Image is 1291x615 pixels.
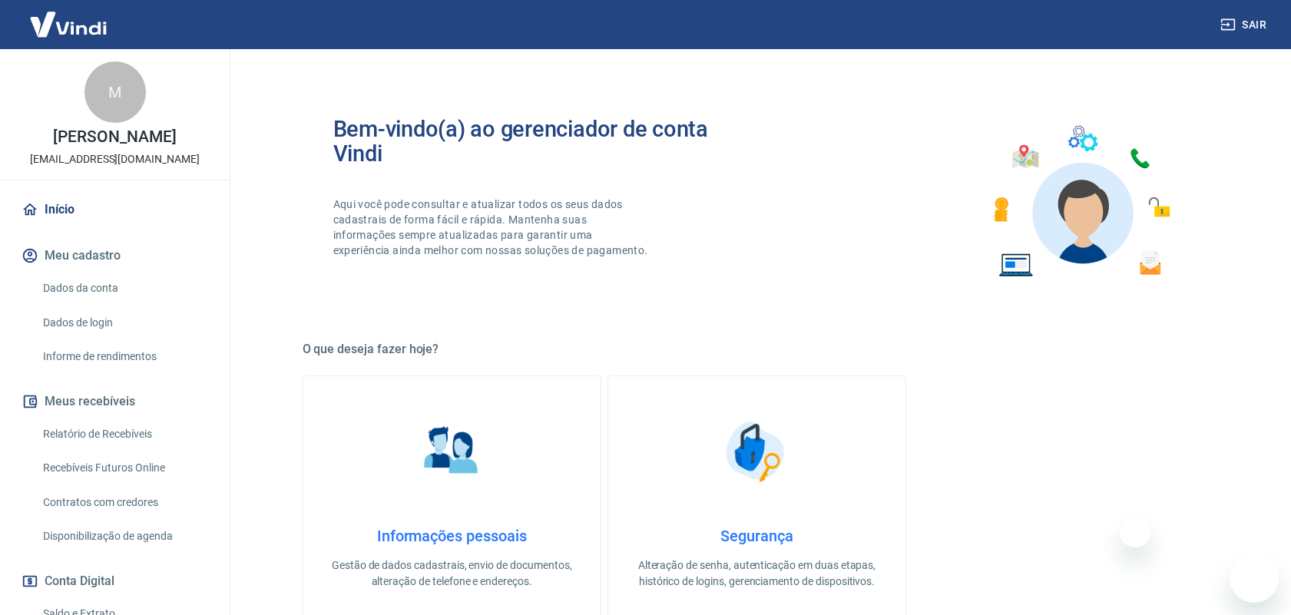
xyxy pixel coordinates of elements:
[37,307,211,339] a: Dados de login
[633,557,881,590] p: Alteração de senha, autenticação em duas etapas, histórico de logins, gerenciamento de dispositivos.
[328,527,576,545] h4: Informações pessoais
[333,117,757,166] h2: Bem-vindo(a) ao gerenciador de conta Vindi
[413,413,490,490] img: Informações pessoais
[37,418,211,450] a: Relatório de Recebíveis
[37,341,211,372] a: Informe de rendimentos
[37,452,211,484] a: Recebíveis Futuros Online
[18,193,211,226] a: Início
[37,487,211,518] a: Contratos com credores
[18,385,211,418] button: Meus recebíveis
[18,564,211,598] button: Conta Digital
[980,117,1181,286] img: Imagem de um avatar masculino com diversos icones exemplificando as funcionalidades do gerenciado...
[53,129,176,145] p: [PERSON_NAME]
[1120,517,1150,547] iframe: Fechar mensagem
[30,151,200,167] p: [EMAIL_ADDRESS][DOMAIN_NAME]
[1230,554,1279,603] iframe: Botão para abrir a janela de mensagens
[718,413,795,490] img: Segurança
[1217,11,1273,39] button: Sair
[18,1,118,48] img: Vindi
[37,521,211,552] a: Disponibilização de agenda
[328,557,576,590] p: Gestão de dados cadastrais, envio de documentos, alteração de telefone e endereços.
[333,197,651,258] p: Aqui você pode consultar e atualizar todos os seus dados cadastrais de forma fácil e rápida. Mant...
[84,61,146,123] div: M
[37,273,211,304] a: Dados da conta
[633,527,881,545] h4: Segurança
[18,239,211,273] button: Meu cadastro
[303,342,1212,357] h5: O que deseja fazer hoje?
